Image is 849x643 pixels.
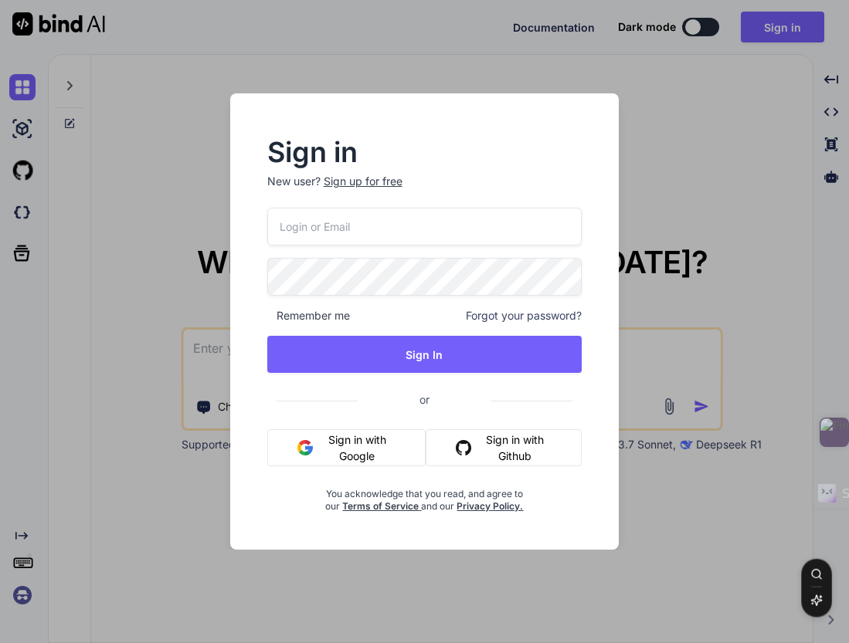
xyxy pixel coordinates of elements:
[457,500,523,512] a: Privacy Policy.
[267,336,582,373] button: Sign In
[267,208,582,245] input: Login or Email
[342,500,421,512] a: Terms of Service
[324,174,402,189] div: Sign up for free
[267,429,426,466] button: Sign in with Google
[426,429,582,466] button: Sign in with Github
[297,440,313,455] img: google
[267,174,582,208] p: New user?
[320,479,530,513] div: You acknowledge that you read, and agree to our and our
[267,308,350,323] span: Remember me
[466,308,582,323] span: Forgot your password?
[456,440,471,455] img: github
[358,381,491,418] span: or
[267,140,582,164] h2: Sign in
